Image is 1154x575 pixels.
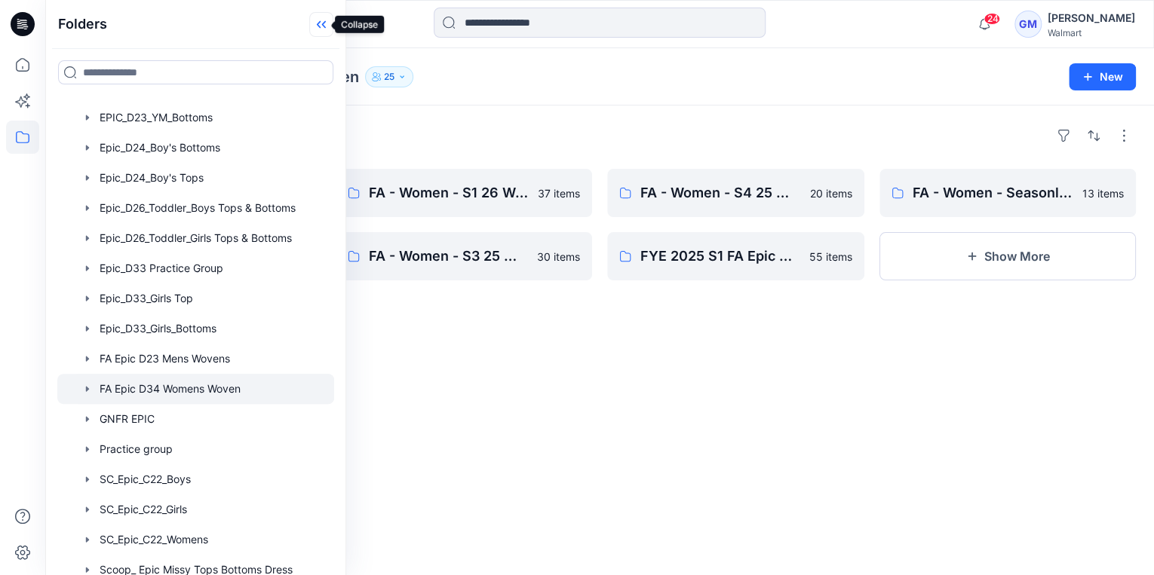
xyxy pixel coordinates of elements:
[1048,9,1135,27] div: [PERSON_NAME]
[607,169,864,217] a: FA - Women - S4 25 Woven Board20 items
[640,182,801,203] p: FA - Women - S4 25 Woven Board
[1048,27,1135,38] div: Walmart
[913,182,1074,203] p: FA - Women - Seasonless Denim Board
[810,185,852,201] p: 20 items
[1014,11,1042,38] div: GM
[1082,185,1124,201] p: 13 items
[537,249,580,265] p: 30 items
[336,169,593,217] a: FA - Women - S1 26 Woven Board37 items
[369,182,529,203] p: FA - Women - S1 26 Woven Board
[809,249,852,265] p: 55 items
[365,66,413,87] button: 25
[369,246,529,267] p: FA - Women - S3 25 Woven Board
[538,185,580,201] p: 37 items
[607,232,864,280] a: FYE 2025 S1 FA Epic Womens Woven Board55 items
[1069,63,1136,90] button: New
[640,246,800,267] p: FYE 2025 S1 FA Epic Womens Woven Board
[984,13,1000,25] span: 24
[336,232,593,280] a: FA - Women - S3 25 Woven Board30 items
[879,169,1137,217] a: FA - Women - Seasonless Denim Board13 items
[384,69,394,85] p: 25
[879,232,1137,280] button: Show More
